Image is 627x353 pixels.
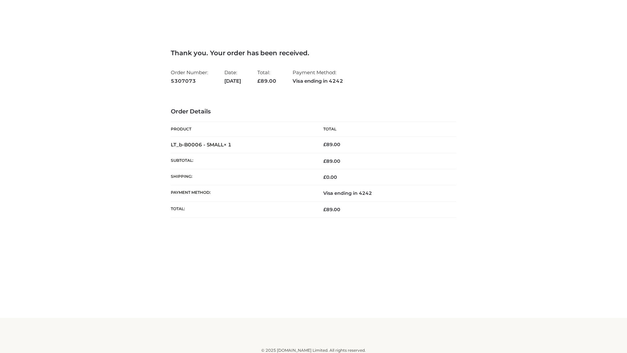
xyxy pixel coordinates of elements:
strong: Visa ending in 4242 [293,77,343,85]
th: Total [313,122,456,137]
span: £ [257,78,261,84]
li: Date: [224,67,241,87]
strong: 5307073 [171,77,208,85]
th: Shipping: [171,169,313,185]
li: Order Number: [171,67,208,87]
bdi: 89.00 [323,142,340,147]
h3: Order Details [171,108,456,115]
span: £ [323,158,326,164]
strong: LT_b-B0006 - SMALL [171,142,232,148]
th: Product [171,122,313,137]
th: Payment method: [171,185,313,201]
li: Total: [257,67,276,87]
th: Total: [171,201,313,217]
strong: × 1 [224,142,232,148]
td: Visa ending in 4242 [313,185,456,201]
span: 89.00 [323,207,340,212]
bdi: 0.00 [323,174,337,180]
li: Payment Method: [293,67,343,87]
span: £ [323,174,326,180]
span: 89.00 [257,78,276,84]
span: 89.00 [323,158,340,164]
th: Subtotal: [171,153,313,169]
span: £ [323,142,326,147]
h3: Thank you. Your order has been received. [171,49,456,57]
span: £ [323,207,326,212]
strong: [DATE] [224,77,241,85]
